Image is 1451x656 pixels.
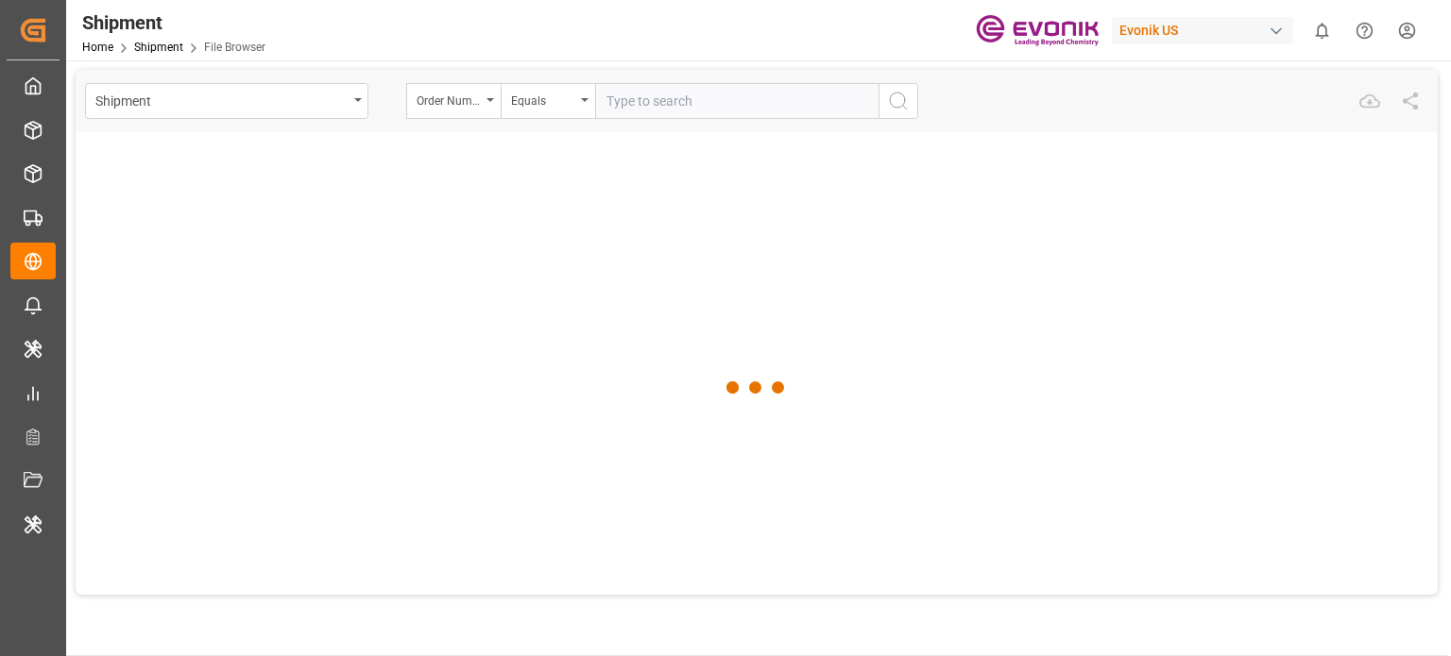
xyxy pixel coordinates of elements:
a: Home [82,41,113,54]
input: Type to search [595,83,879,119]
button: show 0 new notifications [1301,9,1343,52]
button: open menu [85,83,368,119]
div: Equals [511,88,575,109]
a: Shipment [134,41,183,54]
button: Help Center [1343,9,1386,52]
button: open menu [501,83,595,119]
div: Shipment [95,88,348,111]
div: Order Number [417,88,481,109]
button: Evonik US [1112,12,1301,48]
button: open menu [406,83,501,119]
div: Evonik US [1112,17,1293,44]
button: search button [879,83,918,119]
img: Evonik-brand-mark-Deep-Purple-RGB.jpeg_1700498283.jpeg [976,14,1099,47]
div: Shipment [82,8,265,37]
